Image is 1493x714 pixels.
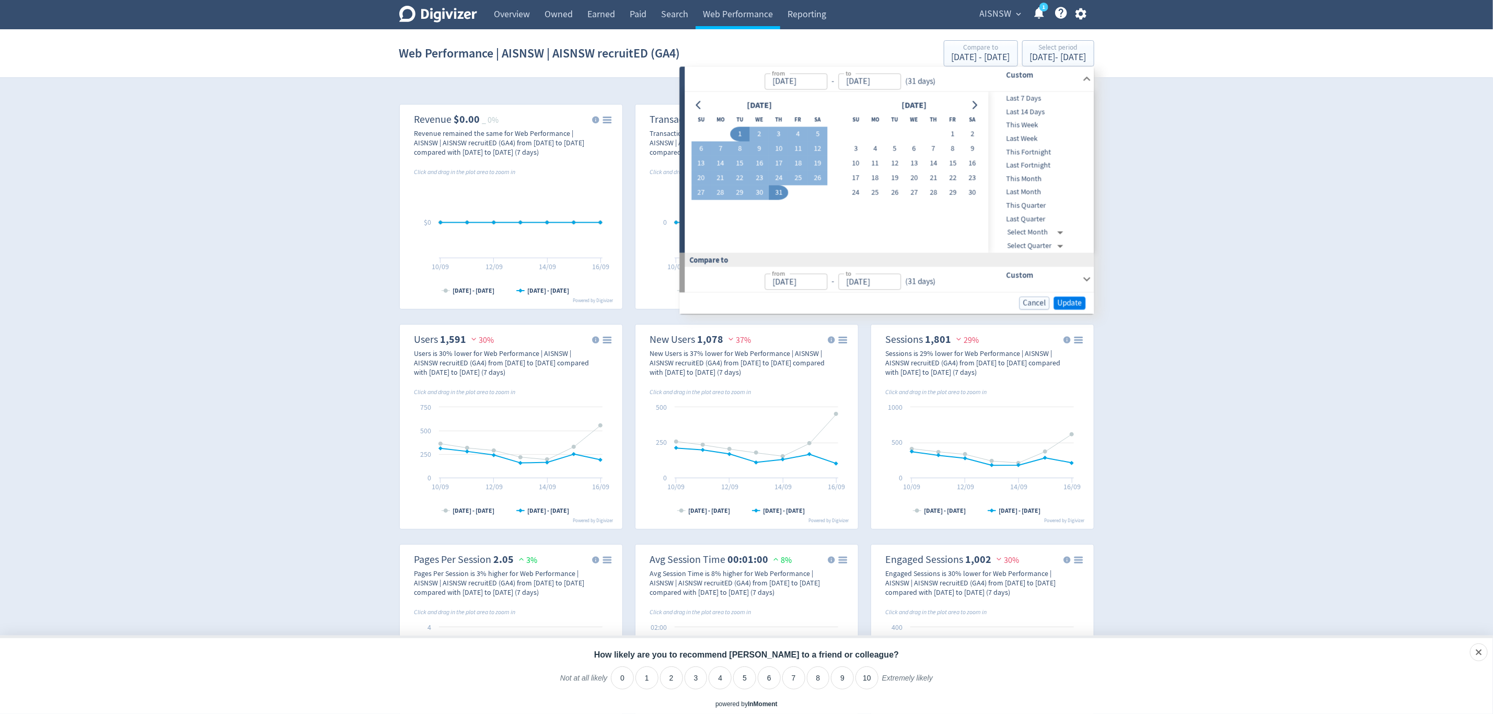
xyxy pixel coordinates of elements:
text: 10/09 [432,482,449,491]
text: 4 [427,623,431,632]
i: Click and drag in the plot area to zoom in [886,388,987,396]
svg: Users 1,591 30% [404,329,618,525]
button: 30 [750,186,769,200]
th: Tuesday [730,112,749,127]
button: 9 [750,142,769,156]
div: Engaged Sessions is 30% lower for Web Performance | AISNSW | AISNSW recruitED (GA4) from [DATE] t... [886,569,1067,597]
div: [DATE] [898,98,930,112]
label: Not at all likely [560,673,607,691]
div: Pages Per Session is 3% higher for Web Performance | AISNSW | AISNSW recruitED (GA4) from [DATE] ... [414,569,595,597]
span: Last 7 Days [989,93,1092,105]
div: from-to(31 days)Custom [685,67,1094,92]
div: from-to(31 days)Custom [685,267,1094,292]
button: 27 [691,186,711,200]
i: Click and drag in the plot area to zoom in [886,608,987,616]
button: 11 [789,142,808,156]
text: [DATE] - [DATE] [453,506,494,515]
button: 10 [769,142,789,156]
button: 18 [865,171,885,186]
div: - [827,276,838,288]
button: Go to next month [967,98,982,112]
text: 0 [663,473,667,482]
strong: 1,801 [925,332,952,347]
button: 5 [808,127,827,142]
text: 500 [892,437,902,447]
h6: Custom [1006,68,1078,81]
button: 1 [730,127,749,142]
button: 29 [730,186,749,200]
li: 1 [635,666,658,689]
strong: 00:01:00 [728,552,769,567]
text: 16/09 [1063,482,1081,491]
button: 3 [769,127,789,142]
div: Last Fortnight [989,159,1092,172]
button: 5 [885,142,905,156]
span: Last Month [989,187,1092,198]
th: Saturday [808,112,827,127]
button: 23 [963,171,982,186]
text: 750 [420,402,431,412]
button: 8 [943,142,963,156]
text: [DATE] - [DATE] [924,506,966,515]
button: 7 [924,142,943,156]
th: Friday [943,112,963,127]
text: 16/09 [592,262,609,271]
div: Avg Session Time is 8% higher for Web Performance | AISNSW | AISNSW recruitED (GA4) from [DATE] t... [650,569,831,597]
i: Click and drag in the plot area to zoom in [650,608,751,616]
strong: 1,078 [698,332,724,347]
th: Sunday [846,112,865,127]
text: 02:00 [651,623,667,632]
button: 1 [943,127,963,142]
span: This Quarter [989,200,1092,212]
button: 18 [789,156,808,171]
i: Click and drag in the plot area to zoom in [650,168,751,176]
dt: Revenue [414,113,452,126]
button: 6 [905,142,924,156]
button: 2 [750,127,769,142]
div: Select Quarter [1008,239,1068,253]
button: 9 [963,142,982,156]
div: Compare to [680,253,1094,267]
text: Powered by Digivizer [1044,517,1085,524]
button: 6 [691,142,711,156]
div: ( 31 days ) [901,75,940,87]
text: 12/09 [956,482,974,491]
button: 11 [865,156,885,171]
label: from [772,68,785,77]
dt: Pages Per Session [414,553,492,566]
span: Last Fortnight [989,160,1092,171]
th: Thursday [769,112,789,127]
text: 16/09 [592,482,609,491]
button: 16 [750,156,769,171]
text: 0 [663,217,667,227]
span: This Month [989,173,1092,185]
button: Compare to[DATE] - [DATE] [944,40,1018,66]
button: 10 [846,156,865,171]
i: Click and drag in the plot area to zoom in [414,388,516,396]
dt: Engaged Sessions [886,553,964,566]
div: [DATE] [744,98,775,112]
text: [DATE] - [DATE] [999,506,1040,515]
button: Cancel [1020,296,1050,309]
button: 7 [711,142,730,156]
text: [DATE] - [DATE] [453,286,494,295]
button: 8 [730,142,749,156]
text: 500 [420,426,431,435]
text: $0 [424,217,431,227]
dt: New Users [650,333,696,346]
button: 23 [750,171,769,186]
div: Last 14 Days [989,105,1092,119]
div: New Users is 37% lower for Web Performance | AISNSW | AISNSW recruitED (GA4) from [DATE] to [DATE... [650,349,831,377]
button: 17 [846,171,865,186]
svg: New Users 1,078 37% [640,329,854,525]
div: Close survey [1470,643,1488,661]
div: Select Month [1008,226,1068,239]
button: 26 [885,186,905,200]
th: Monday [711,112,730,127]
div: [DATE] - [DATE] [952,53,1010,62]
span: Last 14 Days [989,106,1092,118]
li: 5 [733,666,756,689]
i: Click and drag in the plot area to zoom in [650,388,751,396]
th: Saturday [963,112,982,127]
a: 1 [1039,3,1048,11]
